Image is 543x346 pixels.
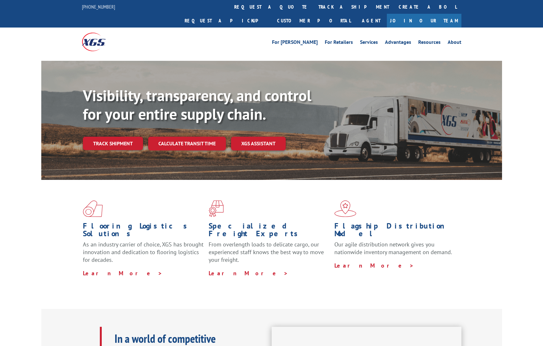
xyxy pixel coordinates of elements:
a: Learn More > [209,270,288,277]
img: xgs-icon-total-supply-chain-intelligence-red [83,200,103,217]
a: Agent [355,14,387,28]
a: Advantages [385,40,411,47]
h1: Flooring Logistics Solutions [83,222,204,241]
span: As an industry carrier of choice, XGS has brought innovation and dedication to flooring logistics... [83,241,204,263]
a: Request a pickup [180,14,272,28]
img: xgs-icon-focused-on-flooring-red [209,200,224,217]
a: Customer Portal [272,14,355,28]
a: XGS ASSISTANT [231,137,286,150]
img: xgs-icon-flagship-distribution-model-red [334,200,356,217]
a: Learn More > [334,262,414,269]
a: For [PERSON_NAME] [272,40,318,47]
a: Join Our Team [387,14,461,28]
a: Services [360,40,378,47]
span: Our agile distribution network gives you nationwide inventory management on demand. [334,241,452,256]
a: Calculate transit time [148,137,226,150]
a: About [448,40,461,47]
a: [PHONE_NUMBER] [82,4,115,10]
h1: Specialized Freight Experts [209,222,330,241]
a: Resources [418,40,441,47]
b: Visibility, transparency, and control for your entire supply chain. [83,85,311,124]
a: Learn More > [83,270,163,277]
a: Track shipment [83,137,143,150]
h1: Flagship Distribution Model [334,222,455,241]
a: For Retailers [325,40,353,47]
p: From overlength loads to delicate cargo, our experienced staff knows the best way to move your fr... [209,241,330,269]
